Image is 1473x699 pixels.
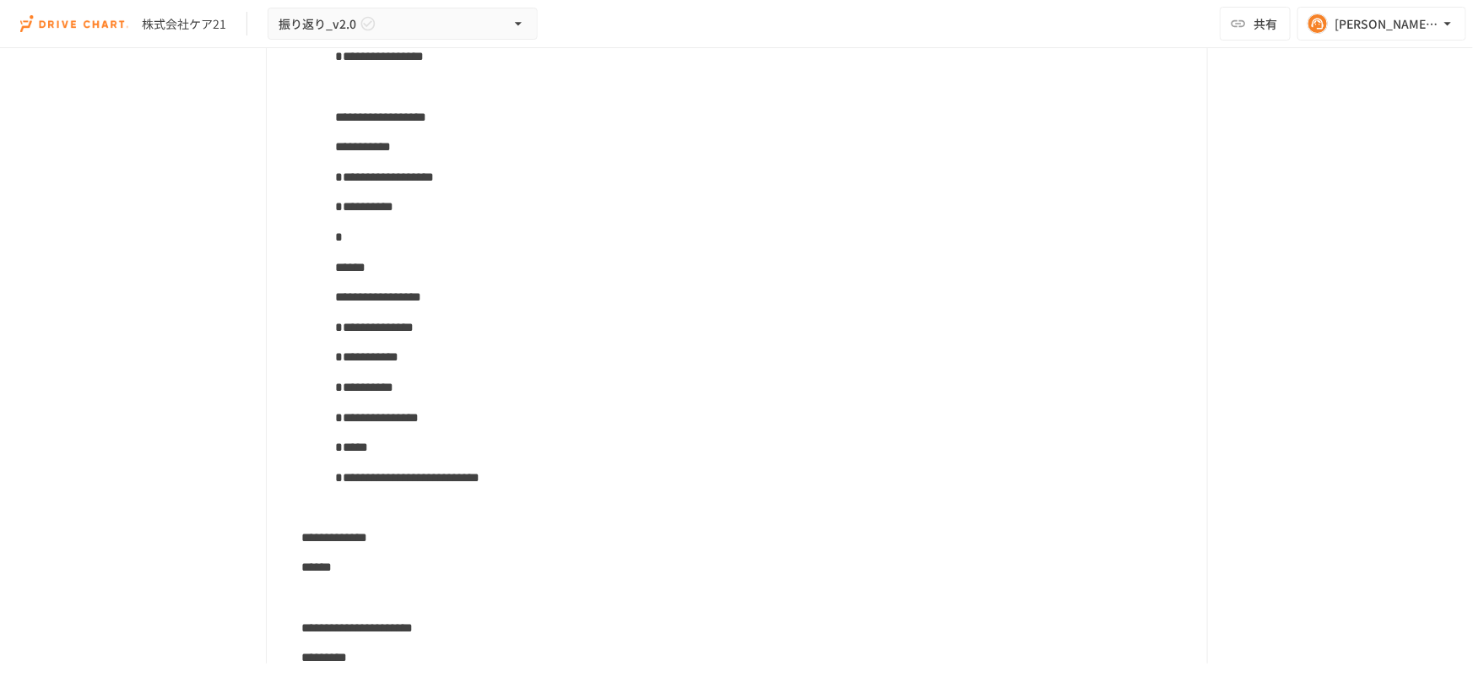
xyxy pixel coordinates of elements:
[1220,7,1291,41] button: 共有
[1335,14,1439,35] div: [PERSON_NAME][EMAIL_ADDRESS][DOMAIN_NAME]
[268,8,538,41] button: 振り返り_v2.0
[142,15,226,33] div: 株式会社ケア21
[279,14,356,35] span: 振り返り_v2.0
[20,10,128,37] img: i9VDDS9JuLRLX3JIUyK59LcYp6Y9cayLPHs4hOxMB9W
[1297,7,1466,41] button: [PERSON_NAME][EMAIL_ADDRESS][DOMAIN_NAME]
[1254,14,1277,33] span: 共有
